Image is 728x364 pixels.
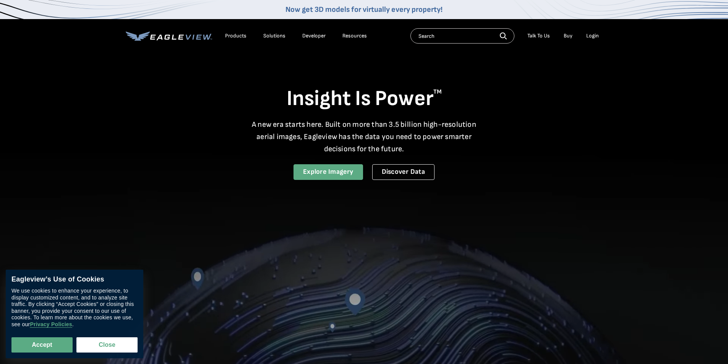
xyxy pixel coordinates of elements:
[11,275,138,284] div: Eagleview’s Use of Cookies
[11,288,138,328] div: We use cookies to enhance your experience, to display customized content, and to analyze site tra...
[30,321,72,328] a: Privacy Policies
[564,32,572,39] a: Buy
[433,88,442,95] sup: TM
[372,164,435,180] a: Discover Data
[293,164,363,180] a: Explore Imagery
[302,32,326,39] a: Developer
[247,118,481,155] p: A new era starts here. Built on more than 3.5 billion high-resolution aerial images, Eagleview ha...
[225,32,246,39] div: Products
[11,337,73,353] button: Accept
[263,32,285,39] div: Solutions
[342,32,367,39] div: Resources
[586,32,599,39] div: Login
[285,5,443,14] a: Now get 3D models for virtually every property!
[126,86,603,112] h1: Insight Is Power
[76,337,138,353] button: Close
[527,32,550,39] div: Talk To Us
[410,28,514,44] input: Search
